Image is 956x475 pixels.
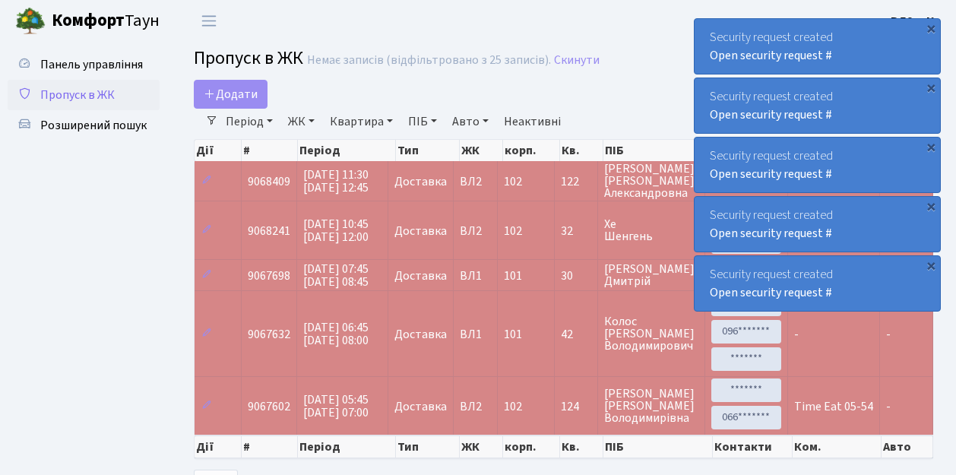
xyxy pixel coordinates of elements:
a: Open security request # [710,284,832,301]
th: Ком. [793,435,882,458]
th: # [242,435,298,458]
span: 9067632 [248,326,290,343]
span: ВЛ1 [460,328,490,340]
span: Таун [52,8,160,34]
span: 124 [561,401,591,413]
span: Пропуск в ЖК [40,87,115,103]
a: Панель управління [8,49,160,80]
span: Колос [PERSON_NAME] Володимирович [604,315,698,352]
span: ВЛ1 [460,270,490,282]
a: Open security request # [710,106,832,123]
a: Квартира [324,109,399,135]
th: Контакти [713,435,792,458]
span: 42 [561,328,591,340]
th: Дії [195,140,242,161]
th: ЖК [460,435,504,458]
th: Тип [396,435,459,458]
div: Security request created [695,78,940,133]
span: - [886,326,891,343]
button: Переключити навігацію [190,8,228,33]
a: ВЛ2 -. К. [891,12,938,30]
b: ВЛ2 -. К. [891,13,938,30]
th: Період [298,140,397,161]
span: Доставка [394,328,447,340]
span: Хе Шенгень [604,218,698,242]
span: [PERSON_NAME] [PERSON_NAME] Александровна [604,163,698,199]
span: ВЛ2 [460,225,490,237]
a: Розширений пошук [8,110,160,141]
th: корп. [503,140,560,161]
span: 101 [504,326,522,343]
span: Додати [204,86,258,103]
span: 101 [504,268,522,284]
th: Кв. [560,140,603,161]
div: × [923,258,939,273]
span: Доставка [394,225,447,237]
a: ЖК [282,109,321,135]
a: Авто [446,109,495,135]
span: 9068241 [248,223,290,239]
th: # [242,140,298,161]
span: Доставка [394,401,447,413]
div: × [923,139,939,154]
div: Немає записів (відфільтровано з 25 записів). [307,53,551,68]
span: ВЛ2 [460,176,490,188]
th: Кв. [560,435,603,458]
span: [PERSON_NAME] [PERSON_NAME] Володимирівна [604,388,698,424]
a: Неактивні [498,109,567,135]
div: Security request created [695,138,940,192]
span: ВЛ2 [460,401,490,413]
a: Open security request # [710,166,832,182]
th: корп. [503,435,560,458]
a: Додати [194,80,267,109]
span: [PERSON_NAME] Дмитрій [604,263,698,287]
a: Період [220,109,279,135]
span: - [794,326,799,343]
span: [DATE] 07:45 [DATE] 08:45 [303,261,369,290]
span: 102 [504,223,522,239]
span: Доставка [394,270,447,282]
span: Панель управління [40,56,143,73]
div: × [923,21,939,36]
div: × [923,198,939,214]
a: Open security request # [710,47,832,64]
a: Пропуск в ЖК [8,80,160,110]
span: [DATE] 10:45 [DATE] 12:00 [303,216,369,245]
a: Скинути [554,53,600,68]
span: 102 [504,398,522,415]
div: Security request created [695,19,940,74]
div: × [923,80,939,95]
span: [DATE] 06:45 [DATE] 08:00 [303,319,369,349]
th: Дії [195,435,242,458]
th: Період [298,435,397,458]
div: Security request created [695,197,940,252]
span: - [886,398,891,415]
span: 32 [561,225,591,237]
a: Open security request # [710,225,832,242]
th: ЖК [460,140,504,161]
th: Тип [396,140,459,161]
span: 9067602 [248,398,290,415]
span: Доставка [394,176,447,188]
span: 9068409 [248,173,290,190]
span: Time Eat 05-54 [794,398,873,415]
span: 122 [561,176,591,188]
span: [DATE] 11:30 [DATE] 12:45 [303,166,369,196]
span: Розширений пошук [40,117,147,134]
span: [DATE] 05:45 [DATE] 07:00 [303,391,369,421]
b: Комфорт [52,8,125,33]
a: ПІБ [402,109,443,135]
span: Пропуск в ЖК [194,45,303,71]
th: Авто [882,435,933,458]
th: ПІБ [603,140,713,161]
th: ПІБ [603,435,713,458]
span: 30 [561,270,591,282]
span: 9067698 [248,268,290,284]
div: Security request created [695,256,940,311]
img: logo.png [15,6,46,36]
span: 102 [504,173,522,190]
